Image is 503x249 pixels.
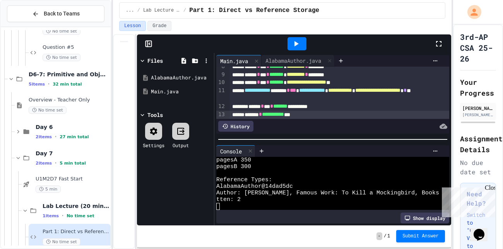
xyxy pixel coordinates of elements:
span: 1 [387,233,390,239]
span: Back to Teams [44,10,80,18]
div: 11 [216,87,226,103]
span: 27 min total [60,134,89,139]
span: pagesB 300 [216,163,251,170]
span: • [48,81,50,87]
div: 12 [216,103,226,111]
div: Console [216,145,255,157]
span: 1 items [43,213,59,218]
span: 5 min total [60,161,86,166]
span: Part 1: Direct vs Reference Storage [189,6,319,15]
span: / [137,7,140,14]
div: [PERSON_NAME] [462,105,494,112]
span: D6-7: Primitive and Object Types [29,71,109,78]
span: / [183,7,186,14]
span: Lab Lecture (20 mins) [43,203,109,210]
button: Grade [147,21,171,31]
div: Output [173,142,189,149]
span: • [62,213,63,219]
div: Files [147,57,163,65]
div: 10 [216,79,226,87]
span: 5 items [29,82,45,87]
div: Main.java [216,55,262,67]
span: Question #5 [43,44,109,51]
h2: Your Progress [460,77,496,98]
span: Reference Types: [216,177,272,183]
span: Submit Answer [402,233,439,239]
span: No time set [67,213,94,218]
iframe: chat widget [439,184,495,217]
div: Console [216,147,246,155]
span: 5 min [36,185,61,193]
span: tten: 2 [216,196,241,203]
span: No time set [29,106,67,114]
span: No time set [43,238,80,246]
span: pagesA 350 [216,157,251,163]
h1: 3rd-AP CSA 25-26 [460,31,496,64]
span: - [376,232,382,240]
span: U1M2D7 Fast Start [36,176,109,182]
button: Back to Teams [7,5,104,22]
div: AlabamaAuthor.java [262,57,325,65]
div: [PERSON_NAME][EMAIL_ADDRESS][PERSON_NAME][DOMAIN_NAME] [462,112,494,118]
span: No time set [43,27,80,35]
div: Main.java [216,57,252,65]
span: Overview - Teacher Only [29,97,109,103]
iframe: chat widget [470,218,495,241]
span: • [55,134,56,140]
div: History [218,121,253,132]
span: ... [126,7,134,14]
span: Day 6 [36,124,109,131]
div: Main.java [151,88,211,96]
span: 2 items [36,134,52,139]
div: 9 [216,71,226,79]
span: / [384,233,387,239]
div: 13 [216,111,226,119]
div: AlabamaAuthor.java [151,74,211,82]
div: AlabamaAuthor.java [262,55,335,67]
span: Lab Lecture (20 mins) [143,7,180,14]
span: Author: [PERSON_NAME], Famous Work: To Kill a Mockingbird, Books Wri [216,190,453,196]
div: Show display [400,213,449,223]
span: 2 items [36,161,52,166]
div: Tools [147,111,163,119]
div: 8 [216,63,226,71]
span: Day 7 [36,150,109,157]
span: 32 min total [53,82,82,87]
div: Chat with us now!Close [3,3,53,49]
div: My Account [459,3,483,21]
span: No time set [43,54,80,61]
span: • [55,160,56,166]
div: No due date set [460,158,496,177]
span: AlabamaAuthor@14dad5dc [216,183,293,190]
span: Part 1: Direct vs Reference Storage [43,228,109,235]
h2: Assignment Details [460,133,496,155]
button: Submit Answer [396,230,445,242]
div: Settings [143,142,164,149]
button: Lesson [119,21,146,31]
